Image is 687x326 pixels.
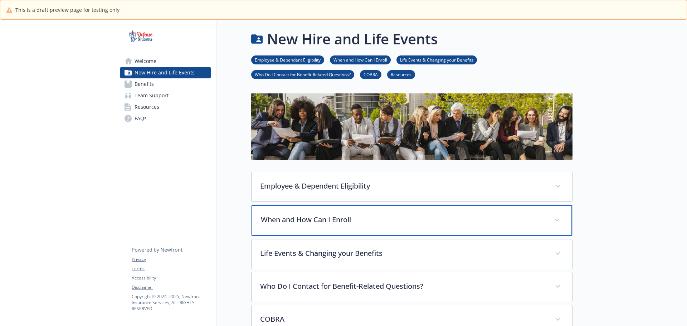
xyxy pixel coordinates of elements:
div: Who Do I Contact for Benefit-Related Questions? [252,272,572,302]
div: Life Events & Changing your Benefits [252,239,572,269]
a: New Hire and Life Events [120,67,211,78]
span: Welcome [135,55,156,67]
p: Who Do I Contact for Benefit-Related Questions? [260,281,546,292]
span: Team Support [135,90,169,101]
a: Welcome [120,55,211,67]
a: Accessibility [132,275,210,281]
p: Copyright © 2024 - 2025 , Newfront Insurance Services, ALL RIGHTS RESERVED [132,293,210,312]
a: Disclaimer [132,284,210,291]
a: Resources [387,71,415,78]
span: Resources [135,101,159,113]
img: new hire page banner [251,93,572,160]
span: FAQs [135,113,147,124]
p: When and How Can I Enroll [261,214,546,225]
a: FAQs [120,113,211,124]
a: When and How Can I Enroll [330,56,391,63]
p: COBRA [260,314,546,325]
a: Who Do I Contact for Benefit-Related Questions? [251,71,354,78]
a: Resources [120,101,211,113]
a: Employee & Dependent Eligibility [251,56,324,63]
a: Terms [132,266,210,272]
p: Life Events & Changing your Benefits [260,248,546,259]
a: Privacy [132,256,210,263]
span: Benefits [135,78,154,90]
p: Employee & Dependent Eligibility [260,181,546,191]
div: Employee & Dependent Eligibility [252,172,572,201]
div: When and How Can I Enroll [252,205,572,236]
span: New Hire and Life Events [135,67,195,78]
a: Life Events & Changing your Benefits [396,56,477,63]
a: Team Support [120,90,211,101]
h1: New Hire and Life Events [267,28,438,50]
a: COBRA [360,71,381,78]
span: This is a draft preview page for testing only [15,6,120,14]
a: Benefits [120,78,211,90]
